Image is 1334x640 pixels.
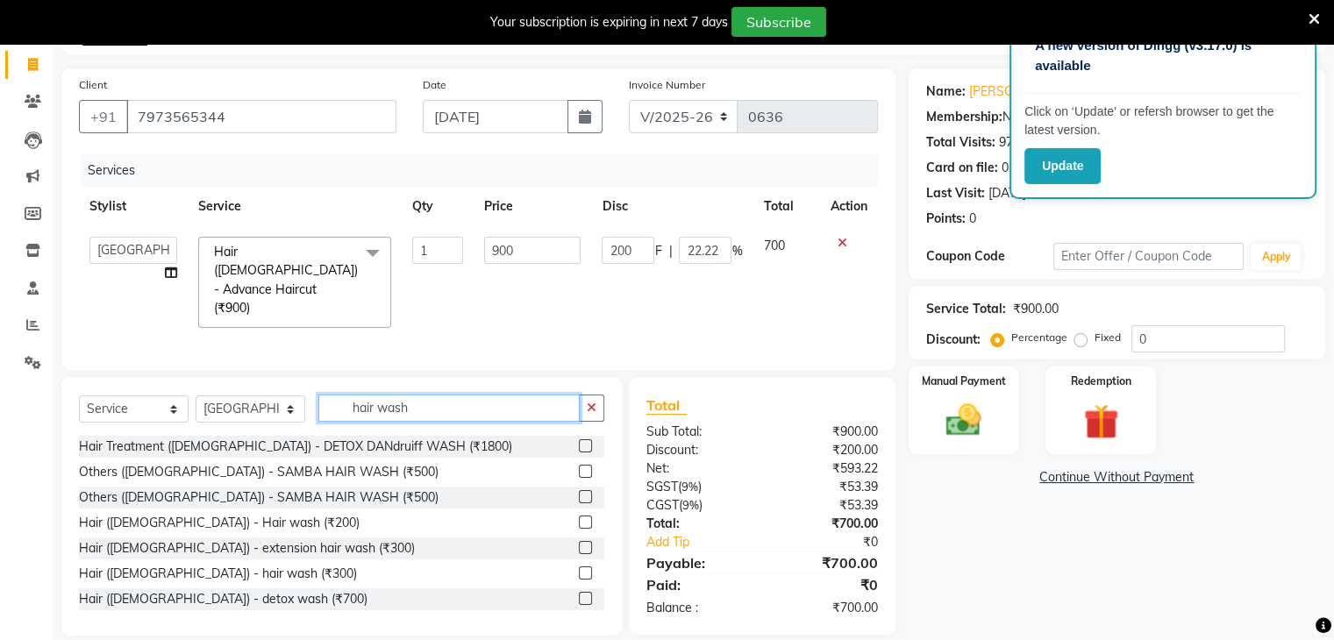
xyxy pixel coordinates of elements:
[490,13,728,32] div: Your subscription is expiring in next 7 days
[591,187,753,226] th: Disc
[926,247,1053,266] div: Coupon Code
[629,77,705,93] label: Invoice Number
[1024,148,1101,184] button: Update
[81,154,891,187] div: Services
[668,242,672,260] span: |
[79,463,439,481] div: Others ([DEMOGRAPHIC_DATA]) - SAMBA HAIR WASH (₹500)
[79,539,415,558] div: Hair ([DEMOGRAPHIC_DATA]) - extension hair wash (₹300)
[250,300,258,316] a: x
[988,184,1026,203] div: [DATE]
[1073,400,1130,444] img: _gift.svg
[633,441,762,459] div: Discount:
[935,400,992,440] img: _cash.svg
[646,479,678,494] span: SGST
[318,395,580,422] input: Search or Scan
[1011,330,1067,345] label: Percentage
[926,108,1002,126] div: Membership:
[474,187,591,226] th: Price
[926,159,998,177] div: Card on file:
[681,480,698,494] span: 9%
[1053,243,1245,270] input: Enter Offer / Coupon Code
[969,82,1067,101] a: [PERSON_NAME]
[633,533,783,551] a: Add Tip
[762,515,891,533] div: ₹700.00
[926,184,985,203] div: Last Visit:
[633,496,762,515] div: ( )
[1071,373,1131,389] label: Redemption
[969,210,976,228] div: 0
[762,423,891,441] div: ₹900.00
[423,77,446,93] label: Date
[753,187,819,226] th: Total
[79,565,357,583] div: Hair ([DEMOGRAPHIC_DATA]) - hair wash (₹300)
[633,423,762,441] div: Sub Total:
[79,187,188,226] th: Stylist
[1013,300,1059,318] div: ₹900.00
[731,7,826,37] button: Subscribe
[79,488,439,507] div: Others ([DEMOGRAPHIC_DATA]) - SAMBA HAIR WASH (₹500)
[633,574,762,595] div: Paid:
[646,497,679,513] span: CGST
[633,515,762,533] div: Total:
[999,133,1013,152] div: 97
[762,574,891,595] div: ₹0
[1002,159,1009,177] div: 0
[922,373,1006,389] label: Manual Payment
[926,300,1006,318] div: Service Total:
[682,498,699,512] span: 9%
[79,437,512,456] div: Hair Treatment ([DEMOGRAPHIC_DATA]) - DETOX DANdruiff WASH (₹1800)
[654,242,661,260] span: F
[633,459,762,478] div: Net:
[820,187,878,226] th: Action
[731,242,742,260] span: %
[126,100,396,133] input: Search by Name/Mobile/Email/Code
[79,77,107,93] label: Client
[402,187,474,226] th: Qty
[762,478,891,496] div: ₹53.39
[1251,244,1301,270] button: Apply
[926,82,966,101] div: Name:
[762,459,891,478] div: ₹593.22
[188,187,402,226] th: Service
[633,478,762,496] div: ( )
[79,100,128,133] button: +91
[762,496,891,515] div: ₹53.39
[1095,330,1121,345] label: Fixed
[646,396,687,415] span: Total
[633,552,762,573] div: Payable:
[926,133,995,152] div: Total Visits:
[926,210,966,228] div: Points:
[79,590,367,608] div: Hair ([DEMOGRAPHIC_DATA]) - detox wash (₹700)
[762,599,891,617] div: ₹700.00
[214,244,358,316] span: Hair ([DEMOGRAPHIC_DATA]) - Advance Haircut (₹900)
[926,108,1308,126] div: No Active Membership
[1024,103,1302,139] p: Click on ‘Update’ or refersh browser to get the latest version.
[783,533,890,551] div: ₹0
[926,331,981,349] div: Discount:
[1035,36,1291,75] p: A new version of Dingg (v3.17.0) is available
[762,441,891,459] div: ₹200.00
[79,514,360,532] div: Hair ([DEMOGRAPHIC_DATA]) - Hair wash (₹200)
[912,468,1322,487] a: Continue Without Payment
[762,552,891,573] div: ₹700.00
[633,599,762,617] div: Balance :
[763,238,784,253] span: 700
